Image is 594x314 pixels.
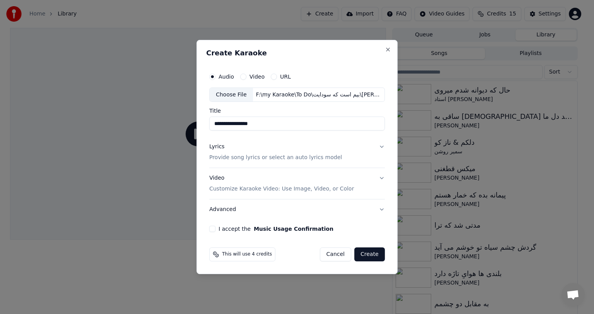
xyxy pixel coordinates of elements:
[253,91,384,99] div: F:\my Karaoke\To Do\بیم است که سودایت\[PERSON_NAME] Ast Ki Sawdayat فواد رامز - بیم است که سودایت...
[254,226,333,232] button: I accept the
[209,143,224,151] div: Lyrics
[280,74,291,79] label: URL
[209,154,342,162] p: Provide song lyrics or select an auto lyrics model
[209,199,385,220] button: Advanced
[218,226,333,232] label: I accept the
[222,251,272,257] span: This will use 4 credits
[209,185,354,193] p: Customize Karaoke Video: Use Image, Video, or Color
[210,88,253,102] div: Choose File
[320,247,351,261] button: Cancel
[209,108,385,114] label: Title
[354,247,385,261] button: Create
[249,74,265,79] label: Video
[206,50,388,57] h2: Create Karaoke
[209,175,354,193] div: Video
[218,74,234,79] label: Audio
[209,137,385,168] button: LyricsProvide song lyrics or select an auto lyrics model
[209,168,385,199] button: VideoCustomize Karaoke Video: Use Image, Video, or Color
